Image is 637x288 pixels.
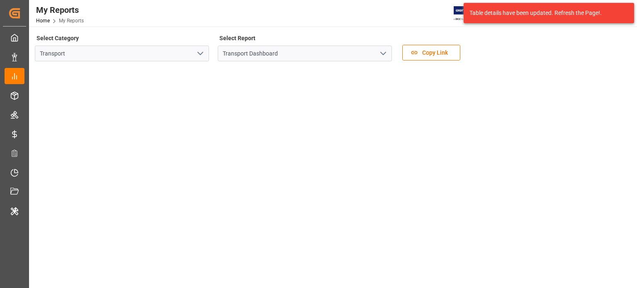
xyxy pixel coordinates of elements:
[194,47,206,60] button: open menu
[218,32,257,44] label: Select Report
[218,46,392,61] input: Type to search/select
[469,9,622,17] div: Table details have been updated. Refresh the Page!.
[35,32,80,44] label: Select Category
[35,46,209,61] input: Type to search/select
[402,45,460,61] button: Copy Link
[454,6,482,21] img: Exertis%20JAM%20-%20Email%20Logo.jpg_1722504956.jpg
[418,48,452,57] span: Copy Link
[36,4,84,16] div: My Reports
[377,47,389,60] button: open menu
[36,18,50,24] a: Home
